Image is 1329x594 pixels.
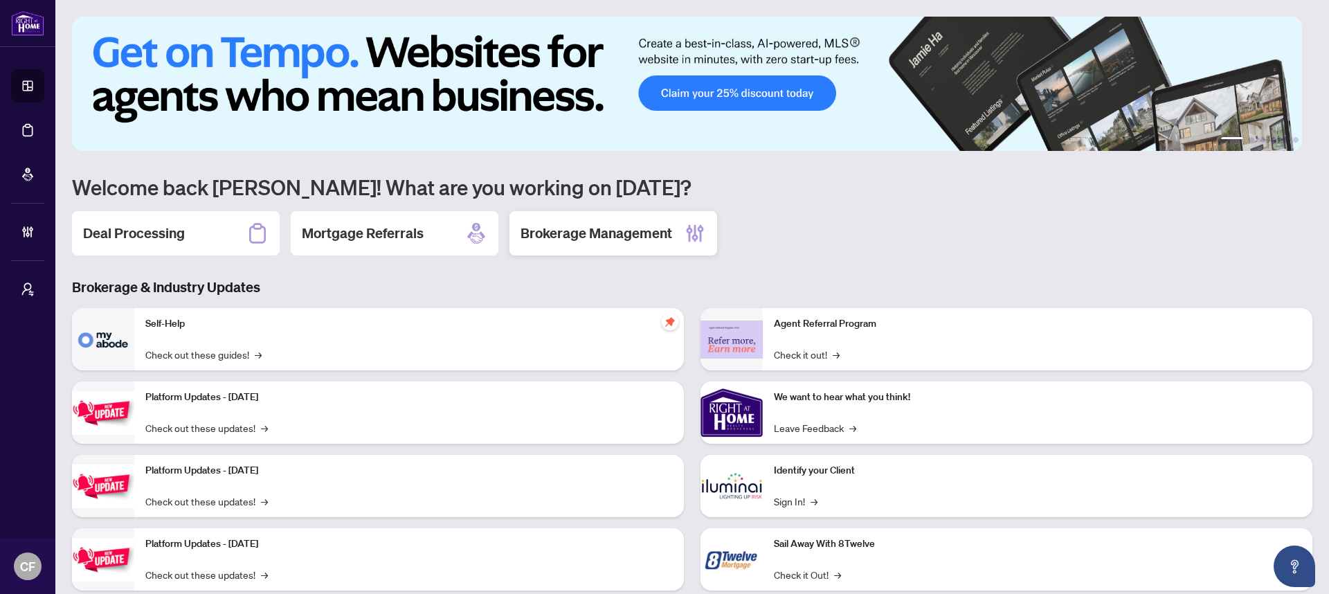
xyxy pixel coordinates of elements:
h3: Brokerage & Industry Updates [72,278,1312,297]
p: Platform Updates - [DATE] [145,463,673,478]
p: We want to hear what you think! [774,390,1301,405]
span: pushpin [662,314,678,330]
a: Check it out!→ [774,347,840,362]
span: → [261,420,268,435]
span: → [261,567,268,582]
h2: Mortgage Referrals [302,224,424,243]
img: Agent Referral Program [700,321,763,359]
img: We want to hear what you think! [700,381,763,444]
p: Platform Updates - [DATE] [145,390,673,405]
p: Sail Away With 8Twelve [774,537,1301,552]
button: 5 [1282,137,1287,143]
button: 1 [1221,137,1243,143]
img: Slide 0 [72,17,1302,151]
button: 4 [1271,137,1276,143]
a: Check out these updates!→ [145,567,268,582]
p: Platform Updates - [DATE] [145,537,673,552]
img: Platform Updates - July 21, 2025 [72,391,134,435]
img: Sail Away With 8Twelve [700,528,763,591]
h2: Deal Processing [83,224,185,243]
span: → [255,347,262,362]
span: → [811,494,817,509]
img: Platform Updates - June 23, 2025 [72,538,134,582]
span: user-switch [21,282,35,296]
p: Self-Help [145,316,673,332]
a: Check out these guides!→ [145,347,262,362]
button: 2 [1249,137,1254,143]
span: CF [20,557,35,576]
p: Agent Referral Program [774,316,1301,332]
img: Self-Help [72,308,134,370]
span: → [833,347,840,362]
h2: Brokerage Management [521,224,672,243]
span: → [834,567,841,582]
a: Sign In!→ [774,494,817,509]
button: Open asap [1274,546,1315,587]
img: Identify your Client [700,455,763,517]
img: logo [11,10,44,36]
button: 6 [1293,137,1299,143]
a: Check out these updates!→ [145,494,268,509]
p: Identify your Client [774,463,1301,478]
a: Leave Feedback→ [774,420,856,435]
img: Platform Updates - July 8, 2025 [72,465,134,508]
a: Check it Out!→ [774,567,841,582]
span: → [261,494,268,509]
a: Check out these updates!→ [145,420,268,435]
span: → [849,420,856,435]
h1: Welcome back [PERSON_NAME]! What are you working on [DATE]? [72,174,1312,200]
button: 3 [1260,137,1265,143]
